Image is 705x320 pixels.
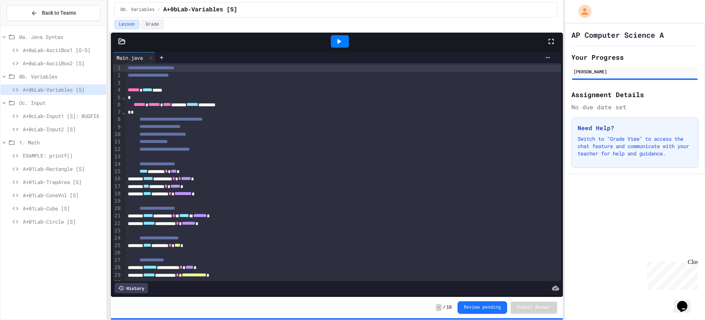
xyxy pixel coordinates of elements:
div: 3 [113,80,122,87]
div: Main.java [113,52,156,63]
div: 7 [113,109,122,116]
div: Main.java [113,54,147,62]
button: Back to Teams [7,5,100,21]
div: 29 [113,272,122,279]
div: 6 [113,101,122,108]
span: A+01Lab-Circle [S] [23,218,103,225]
div: Chat with us now!Close [3,3,51,47]
h2: Your Progress [571,52,698,62]
button: Review pending [458,301,507,314]
div: 9 [113,124,122,131]
span: Oc. Input [19,99,103,107]
div: 14 [113,161,122,168]
span: A+01Lab-Cube [S] [23,205,103,212]
span: A+01Lab-TrapArea [S] [23,178,103,186]
div: 16 [113,175,122,183]
span: 0b. Variables [19,73,103,80]
div: 15 [113,168,122,175]
h1: AP Computer Science A [571,30,664,40]
span: / [443,305,446,310]
span: Fold line [122,109,125,115]
div: 27 [113,257,122,264]
span: 1. Math [19,139,103,146]
span: A+0cLab-Input1 [S]: BUGFIX [23,112,103,120]
span: A+0aLab-AsciiBox1 [O-S] [23,46,103,54]
span: 10 [446,305,452,310]
div: 5 [113,94,122,102]
span: Fold line [122,95,125,100]
div: 2 [113,72,122,79]
span: A+0aLab-AsciiBox2 [S] [23,59,103,67]
div: 12 [113,146,122,153]
div: 20 [113,205,122,212]
span: EXAMPLE: printf() [23,152,103,159]
div: 17 [113,183,122,190]
h2: Assignment Details [571,89,698,100]
div: 21 [113,212,122,220]
div: 10 [113,131,122,138]
div: 4 [113,87,122,94]
span: A+0cLab-Input2 [S] [23,125,103,133]
div: 24 [113,235,122,242]
div: History [115,283,148,293]
button: Grade [141,20,164,29]
div: My Account [571,3,593,20]
span: Back to Teams [42,9,76,17]
div: [PERSON_NAME] [574,68,696,75]
button: Lesson [114,20,140,29]
span: A+01Lab-ConeVol [S] [23,191,103,199]
iframe: chat widget [674,291,698,313]
div: 18 [113,190,122,198]
div: 8 [113,116,122,123]
div: 11 [113,138,122,146]
div: No due date set [571,103,698,111]
div: 19 [113,198,122,205]
div: 22 [113,220,122,227]
span: 0b. Variables [120,7,155,13]
span: A+01Lab-Rectangle [S] [23,165,103,173]
span: A+0bLab-Variables [S] [163,5,237,14]
button: Submit Answer [511,302,557,313]
div: 23 [113,227,122,235]
div: 28 [113,264,122,271]
p: Switch to "Grade View" to access the chat feature and communicate with your teacher for help and ... [578,135,692,157]
span: Submit Answer [517,305,551,310]
div: 30 [113,279,122,286]
div: 13 [113,153,122,161]
span: - [436,304,441,311]
span: / [158,7,160,13]
iframe: chat widget [644,259,698,290]
div: 26 [113,249,122,257]
span: 0a. Java Syntax [19,33,103,41]
span: A+0bLab-Variables [S] [23,86,103,93]
h3: Need Help? [578,124,692,132]
div: 25 [113,242,122,249]
div: 1 [113,65,122,72]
